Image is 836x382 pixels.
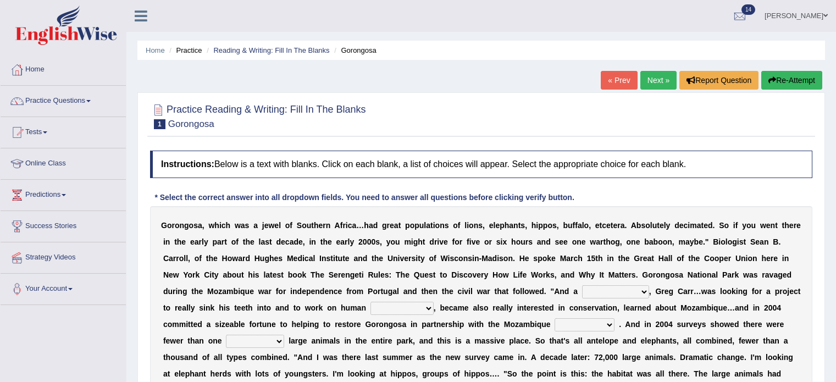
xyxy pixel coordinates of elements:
[620,237,622,246] b: ,
[484,237,489,246] b: o
[165,237,170,246] b: n
[440,221,445,230] b: n
[690,221,696,230] b: m
[667,237,672,246] b: n
[650,221,652,230] b: l
[547,221,552,230] b: o
[771,221,776,230] b: n
[644,237,649,246] b: b
[458,221,461,230] b: f
[631,237,636,246] b: n
[350,237,354,246] b: y
[405,221,410,230] b: p
[335,221,340,230] b: A
[694,237,699,246] b: b
[386,237,391,246] b: y
[582,221,584,230] b: l
[281,237,285,246] b: e
[641,221,645,230] b: s
[621,221,625,230] b: a
[167,221,172,230] b: o
[631,221,636,230] b: A
[435,221,440,230] b: o
[444,237,448,246] b: e
[177,237,182,246] b: h
[179,221,184,230] b: n
[437,237,439,246] b: i
[521,237,525,246] b: u
[243,237,246,246] b: t
[173,254,176,263] b: r
[495,221,500,230] b: e
[154,119,165,129] span: 1
[311,221,314,230] b: t
[390,237,395,246] b: o
[761,71,822,90] button: Re-Attempt
[744,237,746,246] b: t
[664,221,666,230] b: l
[625,221,627,230] b: .
[705,237,709,246] b: "
[600,237,603,246] b: r
[179,254,184,263] b: o
[538,221,543,230] b: p
[751,221,756,230] b: u
[543,221,548,230] b: p
[474,221,479,230] b: n
[186,254,188,263] b: l
[382,221,387,230] b: g
[146,46,165,54] a: Home
[290,221,292,230] b: f
[363,237,367,246] b: 0
[528,237,533,246] b: s
[627,237,632,246] b: o
[184,221,189,230] b: g
[719,221,724,230] b: S
[708,221,713,230] b: d
[746,221,751,230] b: o
[464,221,467,230] b: l
[674,221,679,230] b: d
[235,221,241,230] b: w
[660,221,664,230] b: e
[213,46,329,54] a: Reading & Writing: Fill In The Blanks
[600,221,602,230] b: t
[459,237,462,246] b: r
[219,221,222,230] b: i
[331,45,377,56] li: Gorongosa
[606,221,611,230] b: e
[245,221,250,230] b: s
[735,221,738,230] b: f
[261,237,265,246] b: a
[606,237,611,246] b: h
[268,221,274,230] b: w
[1,242,126,270] a: Strategy Videos
[430,221,433,230] b: t
[274,221,279,230] b: e
[704,221,708,230] b: e
[573,221,575,230] b: f
[439,237,444,246] b: v
[259,237,261,246] b: l
[611,221,613,230] b: t
[557,221,559,230] b: ,
[1,274,126,301] a: Your Account
[750,237,755,246] b: S
[367,237,372,246] b: 0
[701,221,704,230] b: t
[168,119,214,129] small: Gorongosa
[445,221,449,230] b: s
[150,151,812,178] h4: Below is a text with blanks. Click on each blank, a list of choices will appear. Select the appro...
[241,221,245,230] b: a
[340,221,343,230] b: f
[739,237,744,246] b: s
[475,237,480,246] b: e
[188,254,190,263] b: ,
[577,237,582,246] b: n
[513,221,518,230] b: n
[764,237,769,246] b: n
[419,221,424,230] b: u
[380,237,382,246] b: ,
[373,221,378,230] b: d
[640,71,677,90] a: Next »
